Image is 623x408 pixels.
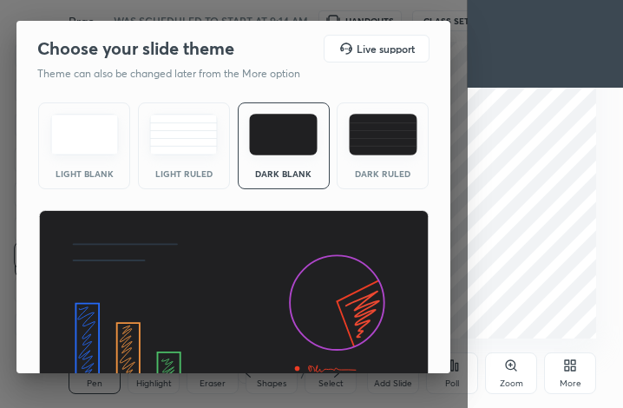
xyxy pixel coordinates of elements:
div: Zoom [500,379,523,388]
h2: Choose your slide theme [37,37,234,60]
img: darkTheme.f0cc69e5.svg [249,114,318,155]
h5: Live support [357,43,415,54]
div: Light Ruled [149,169,219,178]
p: Theme can also be changed later from the More option [37,66,318,82]
div: More [560,379,581,388]
img: darkRuledTheme.de295e13.svg [349,114,417,155]
img: lightRuledTheme.5fabf969.svg [149,114,218,155]
div: Dark Ruled [348,169,417,178]
div: Dark Blank [249,169,318,178]
img: lightTheme.e5ed3b09.svg [50,114,119,155]
div: Light Blank [49,169,119,178]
